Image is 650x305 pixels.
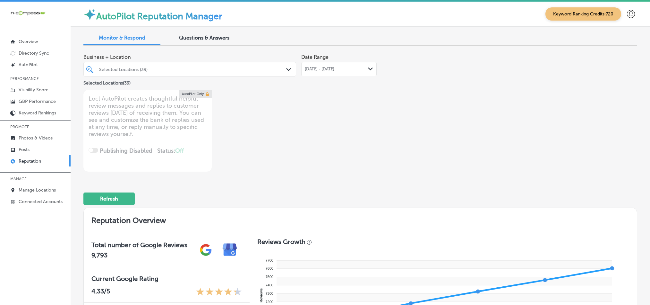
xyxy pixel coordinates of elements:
[257,238,305,246] h3: Reviews Growth
[266,258,273,262] tspan: 7700
[19,39,38,44] p: Overview
[266,292,273,295] tspan: 7300
[266,300,273,304] tspan: 7200
[91,241,187,249] h3: Total number of Google Reviews
[10,10,46,16] img: 660ab0bf-5cc7-4cb8-ba1c-48b5ae0f18e60NCTV_CLogo_TV_Black_-500x88.png
[266,275,273,279] tspan: 7500
[19,99,56,104] p: GBP Performance
[194,238,218,262] img: gPZS+5FD6qPJAAAAABJRU5ErkJggg==
[179,35,229,41] span: Questions & Answers
[99,35,145,41] span: Monitor & Respond
[91,287,110,297] p: 4.33 /5
[19,147,30,152] p: Posts
[99,67,287,72] div: Selected Locations (39)
[96,11,222,22] label: AutoPilot Reputation Manager
[301,54,329,60] label: Date Range
[259,288,263,302] text: Reviews
[91,275,242,283] h3: Current Google Rating
[83,8,96,21] img: autopilot-icon
[19,135,53,141] p: Photos & Videos
[266,266,273,270] tspan: 7600
[266,283,273,287] tspan: 7400
[19,87,48,93] p: Visibility Score
[91,251,187,259] h2: 9,793
[19,158,41,164] p: Reputation
[19,62,38,67] p: AutoPilot
[19,50,49,56] p: Directory Sync
[305,67,334,72] span: [DATE] - [DATE]
[83,54,296,60] span: Business + Location
[83,193,135,205] button: Refresh
[19,187,56,193] p: Manage Locations
[19,199,63,204] p: Connected Accounts
[218,238,242,262] img: e7ababfa220611ac49bdb491a11684a6.png
[83,78,131,86] p: Selected Locations ( 39 )
[84,208,637,230] h2: Reputation Overview
[196,287,242,297] div: 4.33 Stars
[545,7,621,21] span: Keyword Ranking Credits: 720
[19,110,56,116] p: Keyword Rankings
